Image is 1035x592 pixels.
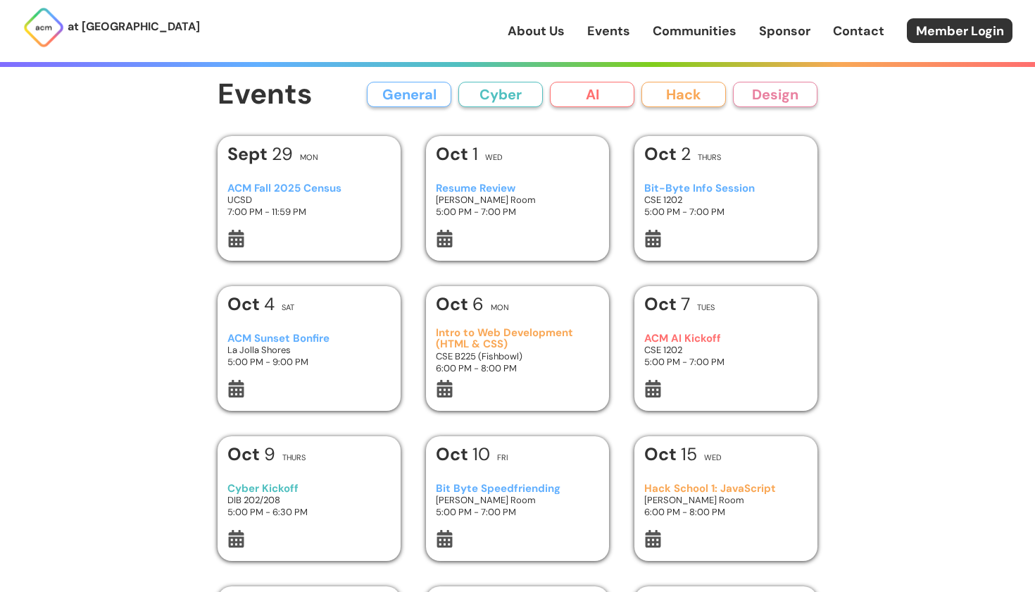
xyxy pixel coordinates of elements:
[644,194,808,206] h3: CSE 1202
[644,344,808,356] h3: CSE 1202
[587,22,630,40] a: Events
[644,183,808,195] h3: Bit-Byte Info Session
[436,362,600,374] h3: 6:00 PM - 8:00 PM
[23,6,200,49] a: at [GEOGRAPHIC_DATA]
[436,506,600,518] h3: 5:00 PM - 7:00 PM
[458,82,543,107] button: Cyber
[227,206,391,218] h3: 7:00 PM - 11:59 PM
[218,79,313,111] h1: Events
[436,145,478,163] h1: 1
[704,454,722,462] h2: Wed
[282,304,294,312] h2: Sat
[436,142,472,166] b: Oct
[227,443,264,466] b: Oct
[227,295,275,313] h1: 4
[436,443,472,466] b: Oct
[227,344,391,356] h3: La Jolla Shores
[436,183,600,195] h3: Resume Review
[644,443,681,466] b: Oct
[227,356,391,368] h3: 5:00 PM - 9:00 PM
[436,327,600,350] h3: Intro to Web Development (HTML & CSS)
[641,82,726,107] button: Hack
[23,6,65,49] img: ACM Logo
[227,292,264,316] b: Oct
[644,145,691,163] h1: 2
[436,350,600,362] h3: CSE B225 (Fishbowl)
[759,22,810,40] a: Sponsor
[644,206,808,218] h3: 5:00 PM - 7:00 PM
[227,506,391,518] h3: 5:00 PM - 6:30 PM
[227,445,275,463] h1: 9
[227,183,391,195] h3: ACM Fall 2025 Census
[644,142,681,166] b: Oct
[436,292,472,316] b: Oct
[653,22,736,40] a: Communities
[550,82,634,107] button: AI
[436,494,600,506] h3: [PERSON_NAME] Room
[698,154,721,161] h2: Thurs
[907,18,1012,43] a: Member Login
[644,356,808,368] h3: 5:00 PM - 7:00 PM
[491,304,509,312] h2: Mon
[644,333,808,345] h3: ACM AI Kickoff
[436,206,600,218] h3: 5:00 PM - 7:00 PM
[508,22,565,40] a: About Us
[485,154,503,161] h2: Wed
[644,295,690,313] h1: 7
[436,194,600,206] h3: [PERSON_NAME] Room
[68,18,200,36] p: at [GEOGRAPHIC_DATA]
[436,445,490,463] h1: 10
[300,154,318,161] h2: Mon
[227,333,391,345] h3: ACM Sunset Bonfire
[227,194,391,206] h3: UCSD
[697,304,715,312] h2: Tues
[644,506,808,518] h3: 6:00 PM - 8:00 PM
[227,142,272,166] b: Sept
[833,22,884,40] a: Contact
[644,445,697,463] h1: 15
[282,454,306,462] h2: Thurs
[436,295,484,313] h1: 6
[227,483,391,495] h3: Cyber Kickoff
[644,483,808,495] h3: Hack School 1: JavaScript
[644,494,808,506] h3: [PERSON_NAME] Room
[436,483,600,495] h3: Bit Byte Speedfriending
[497,454,508,462] h2: Fri
[367,82,451,107] button: General
[733,82,817,107] button: Design
[644,292,681,316] b: Oct
[227,145,293,163] h1: 29
[227,494,391,506] h3: DIB 202/208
